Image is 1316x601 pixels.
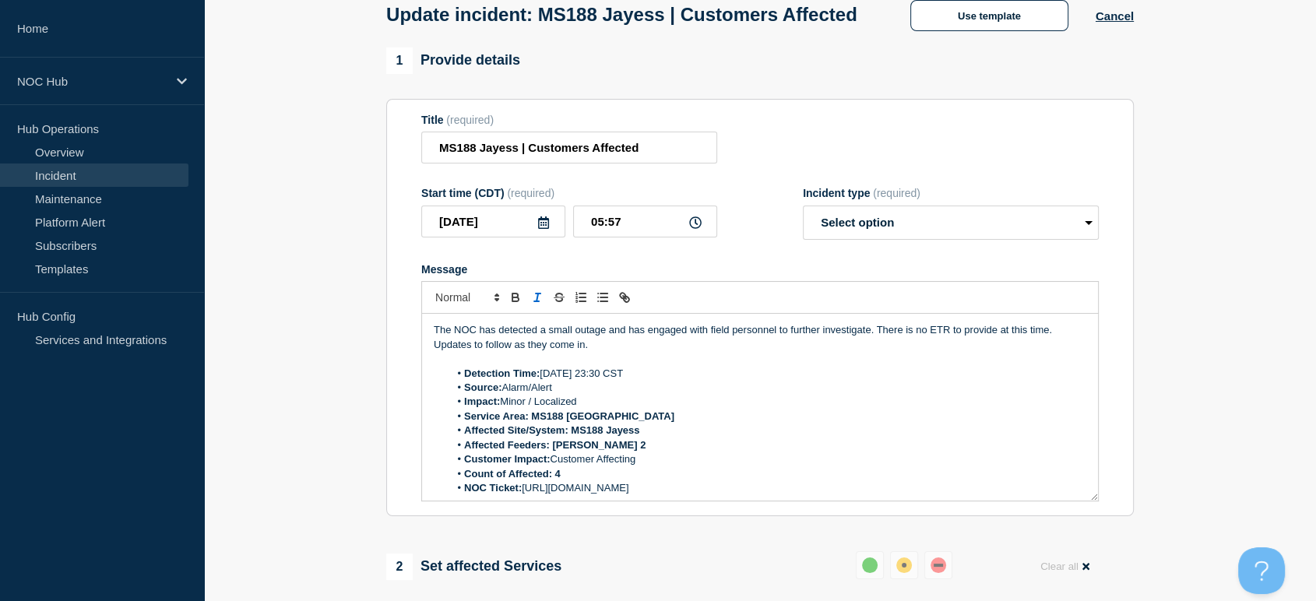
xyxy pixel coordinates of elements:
h1: Update incident: MS188 Jayess | Customers Affected [386,4,857,26]
span: (required) [507,187,554,199]
li: [URL][DOMAIN_NAME] [449,481,1087,495]
input: Title [421,132,717,163]
div: Incident type [803,187,1099,199]
strong: Impact: [464,395,500,407]
li: Minor / Localized [449,395,1087,409]
button: down [924,551,952,579]
span: (required) [446,114,494,126]
span: (required) [873,187,920,199]
button: Toggle link [614,288,635,307]
button: Cancel [1096,9,1134,23]
strong: Source: [464,381,501,393]
div: Set affected Services [386,554,561,580]
select: Incident type [803,206,1099,240]
button: affected [890,551,918,579]
strong: Affected Site/System: MS188 Jayess [464,424,639,436]
div: affected [896,557,912,573]
button: Toggle bulleted list [592,288,614,307]
span: 1 [386,47,413,74]
button: Clear all [1031,551,1099,582]
strong: Customer Impact: [464,453,551,465]
button: Toggle bold text [505,288,526,307]
strong: Count of Affected: 4 [464,468,561,480]
p: NOC Hub [17,75,167,88]
strong: NOC Ticket: [464,482,522,494]
input: HH:MM [573,206,717,237]
strong: Affected Feeders: [PERSON_NAME] 2 [464,439,646,451]
button: up [856,551,884,579]
div: down [931,557,946,573]
div: up [862,557,878,573]
li: Customer Affecting [449,452,1087,466]
button: Toggle strikethrough text [548,288,570,307]
iframe: Help Scout Beacon - Open [1238,547,1285,594]
div: Message [421,263,1099,276]
div: Start time (CDT) [421,187,717,199]
p: The NOC has detected a small outage and has engaged with field personnel to further investigate. ... [434,323,1086,352]
button: Toggle ordered list [570,288,592,307]
span: 2 [386,554,413,580]
strong: Service Area: MS188 [GEOGRAPHIC_DATA] [464,410,674,422]
span: Font size [428,288,505,307]
li: Alarm/Alert [449,381,1087,395]
button: Toggle italic text [526,288,548,307]
div: Provide details [386,47,520,74]
div: Title [421,114,717,126]
strong: Detection Time: [464,367,540,379]
div: Message [422,314,1098,501]
input: YYYY-MM-DD [421,206,565,237]
li: [DATE] 23:30 CST [449,367,1087,381]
